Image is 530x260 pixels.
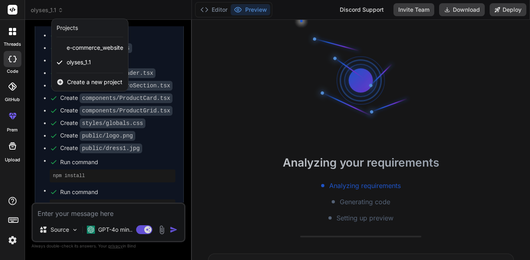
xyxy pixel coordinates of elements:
label: threads [4,41,21,48]
img: settings [6,233,19,247]
span: olyses_1.1 [67,58,91,66]
label: code [7,68,18,75]
label: Upload [5,156,20,163]
label: GitHub [5,96,20,103]
label: prem [7,127,18,133]
span: e-commerce_website [67,44,123,52]
span: Create a new project [67,78,122,86]
div: Projects [57,24,78,32]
